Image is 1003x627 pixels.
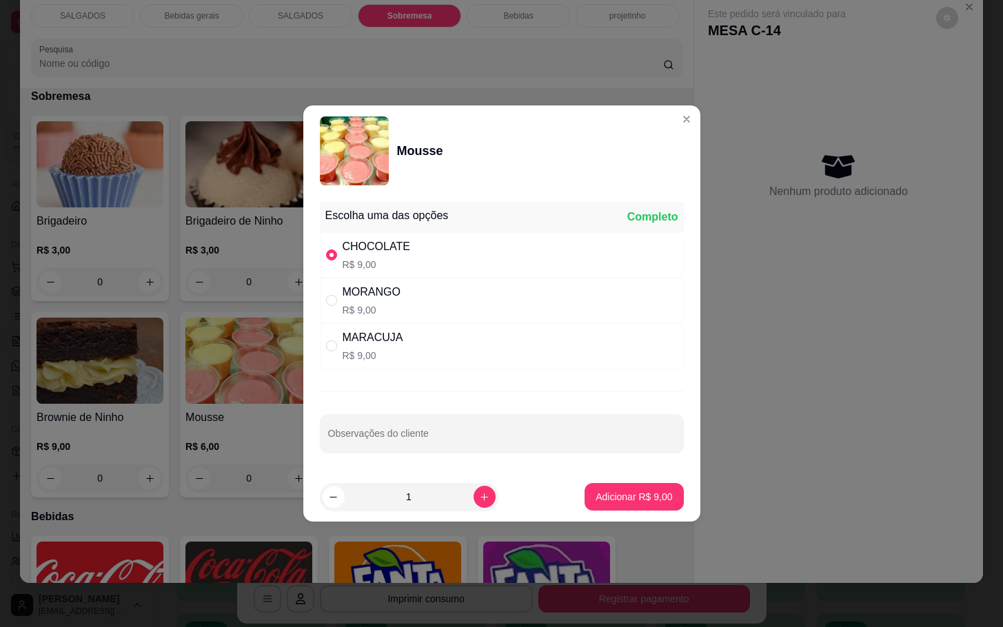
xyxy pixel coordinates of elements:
div: Mousse [397,141,443,161]
button: Adicionar R$ 9,00 [585,483,683,511]
img: product-image [320,116,389,185]
p: R$ 9,00 [343,349,403,362]
div: MORANGO [343,284,401,300]
div: CHOCOLATE [343,238,410,255]
input: Observações do cliente [328,432,676,446]
div: MARACUJA [343,329,403,346]
div: Completo [627,209,678,225]
p: R$ 9,00 [343,258,410,271]
p: Adicionar R$ 9,00 [596,490,672,504]
div: Escolha uma das opções [325,207,449,224]
p: R$ 9,00 [343,303,401,317]
button: increase-product-quantity [474,486,496,508]
button: decrease-product-quantity [323,486,345,508]
button: Close [676,108,698,130]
